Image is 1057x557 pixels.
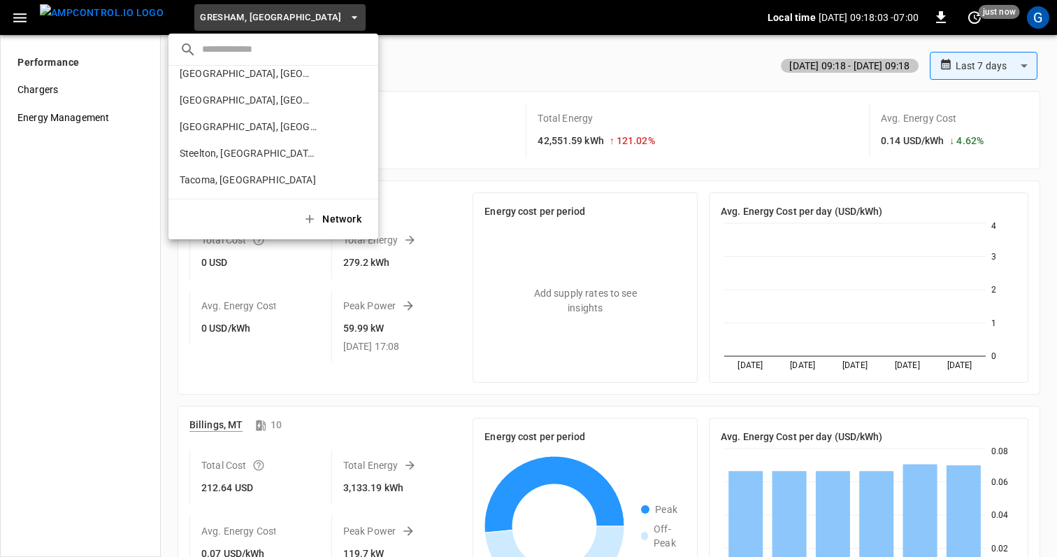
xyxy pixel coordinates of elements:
[180,120,317,134] p: [GEOGRAPHIC_DATA], [GEOGRAPHIC_DATA]
[180,173,316,187] p: Tacoma, [GEOGRAPHIC_DATA]
[180,93,316,107] p: [GEOGRAPHIC_DATA], [GEOGRAPHIC_DATA]
[180,146,316,160] p: Steelton, [GEOGRAPHIC_DATA]
[180,66,316,80] p: [GEOGRAPHIC_DATA], [GEOGRAPHIC_DATA] - 20306
[294,205,373,234] button: Network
